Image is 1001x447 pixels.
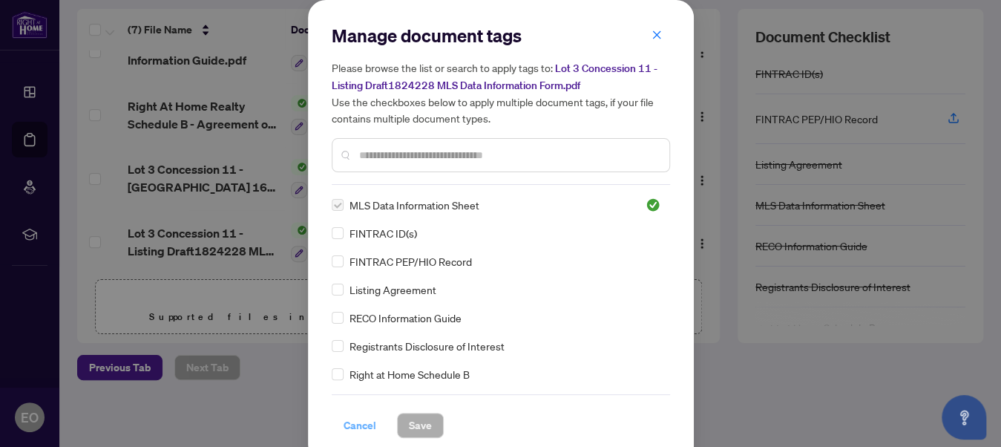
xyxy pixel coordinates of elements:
span: FINTRAC PEP/HIO Record [349,253,472,270]
button: Cancel [332,413,388,438]
span: Registrants Disclosure of Interest [349,338,505,354]
span: Cancel [344,414,376,437]
span: Approved [646,198,660,212]
span: Listing Agreement [349,281,436,298]
h2: Manage document tags [332,24,670,48]
span: MLS Data Information Sheet [349,197,479,213]
img: status [646,198,660,212]
span: close [652,30,662,40]
button: Save [397,413,444,438]
button: Open asap [942,395,986,440]
span: RECO Information Guide [349,310,462,326]
span: Right at Home Schedule B [349,366,470,382]
span: FINTRAC ID(s) [349,225,417,241]
h5: Please browse the list or search to apply tags to: Use the checkboxes below to apply multiple doc... [332,59,670,126]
